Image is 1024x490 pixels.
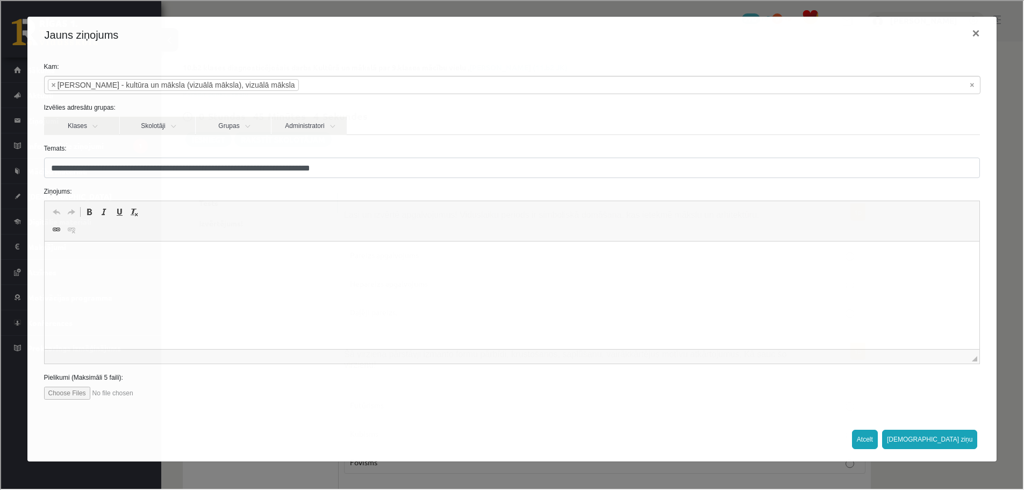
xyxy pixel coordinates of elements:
a: Undo (Ctrl+Z) [48,204,63,218]
label: Pielikumi (Maksimāli 5 faili): [35,372,987,381]
h4: Jauns ziņojums [44,26,118,42]
a: Administratori [270,116,346,134]
span: × [51,79,55,89]
a: Grupas [195,116,270,134]
label: Ziņojums: [35,186,987,195]
button: [DEMOGRAPHIC_DATA] ziņu [881,429,977,448]
a: Skolotāji [119,116,194,134]
a: Klases [43,116,118,134]
label: Kam: [35,61,987,70]
a: Remove Format [126,204,141,218]
a: Bold (Ctrl+B) [81,204,96,218]
a: Underline (Ctrl+U) [111,204,126,218]
button: × [962,17,987,47]
a: Redo (Ctrl+Y) [63,204,78,218]
a: Unlink [63,222,78,236]
span: Resize [971,355,976,360]
a: Link (Ctrl+K) [48,222,63,236]
li: Ilze Kolka - kultūra un māksla (vizuālā māksla), vizuālā māksla [47,78,298,90]
a: Italic (Ctrl+I) [96,204,111,218]
span: Noņemt visus vienumus [969,79,973,89]
label: Temats: [35,143,987,152]
button: Atcelt [851,429,877,448]
iframe: Editor, wiswyg-editor-47363755810000-1756813456-157 [44,240,979,348]
label: Izvēlies adresātu grupas: [35,102,987,111]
